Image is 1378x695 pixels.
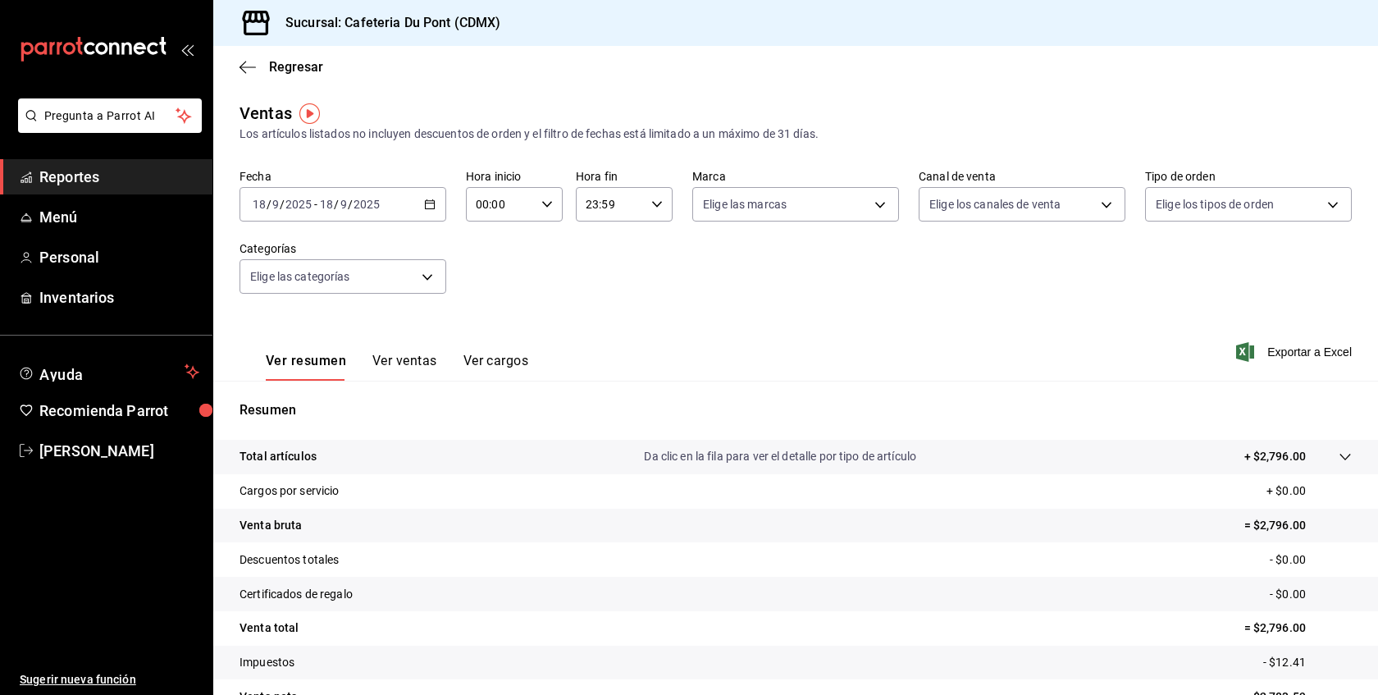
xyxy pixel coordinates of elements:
[39,206,199,228] span: Menú
[39,440,199,462] span: [PERSON_NAME]
[240,101,292,126] div: Ventas
[252,198,267,211] input: --
[39,400,199,422] span: Recomienda Parrot
[1270,551,1352,569] p: - $0.00
[463,353,529,381] button: Ver cargos
[240,126,1352,143] div: Los artículos listados no incluyen descuentos de orden y el filtro de fechas está limitado a un m...
[240,620,299,637] p: Venta total
[1266,482,1352,500] p: + $0.00
[1244,620,1352,637] p: = $2,796.00
[39,166,199,188] span: Reportes
[240,171,446,182] label: Fecha
[644,448,916,465] p: Da clic en la fila para ver el detalle por tipo de artículo
[240,586,353,603] p: Certificados de regalo
[250,268,350,285] span: Elige las categorías
[240,448,317,465] p: Total artículos
[240,400,1352,420] p: Resumen
[18,98,202,133] button: Pregunta a Parrot AI
[39,286,199,309] span: Inventarios
[240,482,340,500] p: Cargos por servicio
[314,198,317,211] span: -
[576,171,673,182] label: Hora fin
[271,198,280,211] input: --
[299,103,320,124] img: Tooltip marker
[919,171,1125,182] label: Canal de venta
[348,198,353,211] span: /
[266,353,346,381] button: Ver resumen
[266,353,528,381] div: navigation tabs
[353,198,381,211] input: ----
[267,198,271,211] span: /
[39,246,199,268] span: Personal
[1156,196,1274,213] span: Elige los tipos de orden
[180,43,194,56] button: open_drawer_menu
[240,517,302,534] p: Venta bruta
[272,13,500,33] h3: Sucursal: Cafeteria Du Pont (CDMX)
[334,198,339,211] span: /
[340,198,348,211] input: --
[1239,342,1352,362] button: Exportar a Excel
[240,654,294,671] p: Impuestos
[1263,654,1352,671] p: - $12.41
[1145,171,1352,182] label: Tipo de orden
[20,671,199,688] span: Sugerir nueva función
[1244,517,1352,534] p: = $2,796.00
[372,353,437,381] button: Ver ventas
[692,171,899,182] label: Marca
[11,119,202,136] a: Pregunta a Parrot AI
[240,551,339,569] p: Descuentos totales
[240,59,323,75] button: Regresar
[1270,586,1352,603] p: - $0.00
[44,107,176,125] span: Pregunta a Parrot AI
[240,243,446,254] label: Categorías
[280,198,285,211] span: /
[39,362,178,382] span: Ayuda
[269,59,323,75] span: Regresar
[466,171,563,182] label: Hora inicio
[929,196,1061,213] span: Elige los canales de venta
[285,198,313,211] input: ----
[1244,448,1306,465] p: + $2,796.00
[319,198,334,211] input: --
[703,196,787,213] span: Elige las marcas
